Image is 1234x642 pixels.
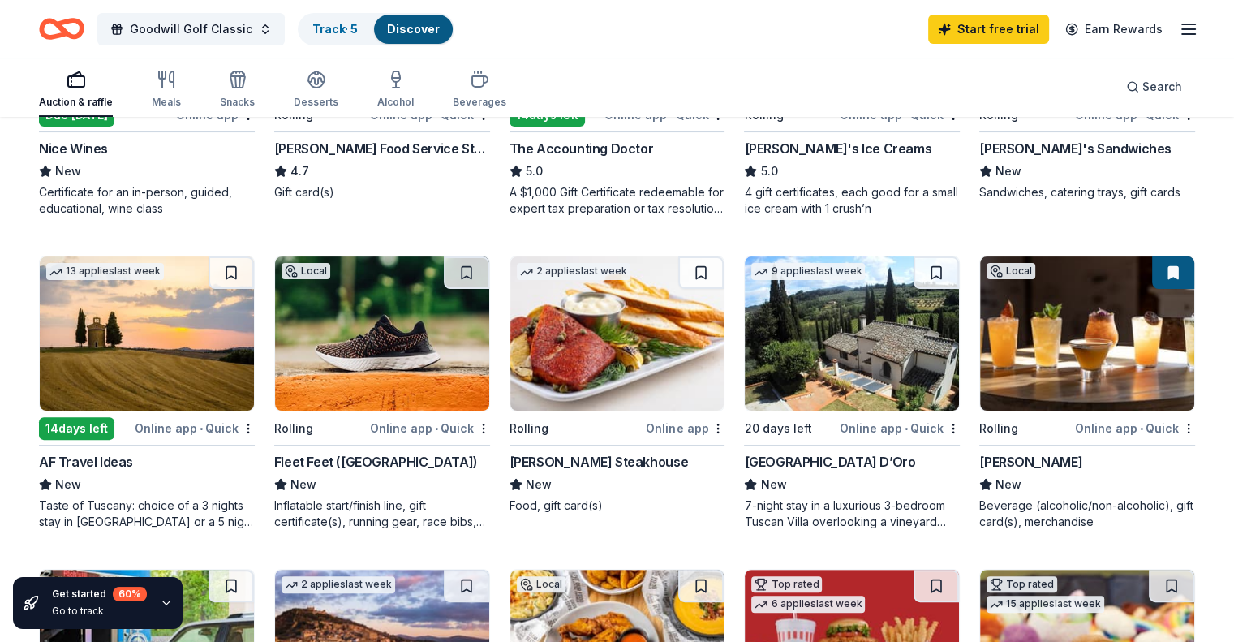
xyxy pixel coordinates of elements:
[39,63,113,117] button: Auction & raffle
[979,419,1018,438] div: Rolling
[1140,422,1143,435] span: •
[510,184,725,217] div: A $1,000 Gift Certificate redeemable for expert tax preparation or tax resolution services—recipi...
[979,139,1172,158] div: [PERSON_NAME]'s Sandwiches
[760,475,786,494] span: New
[220,63,255,117] button: Snacks
[987,596,1104,613] div: 15 applies last week
[744,452,915,472] div: [GEOGRAPHIC_DATA] D’Oro
[745,256,959,411] img: Image for Villa Sogni D’Oro
[526,162,543,181] span: 5.0
[905,109,908,122] span: •
[995,162,1021,181] span: New
[275,256,489,411] img: Image for Fleet Feet (Houston)
[370,418,490,438] div: Online app Quick
[387,22,440,36] a: Discover
[130,19,252,39] span: Goodwill Golf Classic
[55,475,81,494] span: New
[52,605,147,618] div: Go to track
[52,587,147,601] div: Get started
[840,418,960,438] div: Online app Quick
[510,256,724,411] img: Image for Perry's Steakhouse
[55,162,81,181] span: New
[1075,418,1195,438] div: Online app Quick
[39,452,133,472] div: AF Travel Ideas
[377,96,414,109] div: Alcohol
[751,576,822,592] div: Top rated
[751,263,865,280] div: 9 applies last week
[312,22,358,36] a: Track· 5
[97,13,285,45] button: Goodwill Golf Classic
[751,596,865,613] div: 6 applies last week
[135,418,255,438] div: Online app Quick
[744,139,931,158] div: [PERSON_NAME]'s Ice Creams
[744,419,811,438] div: 20 days left
[282,263,330,279] div: Local
[669,109,673,122] span: •
[1140,109,1143,122] span: •
[39,139,108,158] div: Nice Wines
[517,576,565,592] div: Local
[979,184,1195,200] div: Sandwiches, catering trays, gift cards
[39,184,255,217] div: Certificate for an in-person, guided, educational, wine class
[928,15,1049,44] a: Start free trial
[979,498,1195,530] div: Beverage (alcoholic/non-alcoholic), gift card(s), merchandise
[510,256,725,514] a: Image for Perry's Steakhouse2 applieslast weekRollingOnline app[PERSON_NAME] SteakhouseNewFood, g...
[274,452,478,472] div: Fleet Feet ([GEOGRAPHIC_DATA])
[40,256,254,411] img: Image for AF Travel Ideas
[744,184,960,217] div: 4 gift certificates, each good for a small ice cream with 1 crush’n
[290,162,309,181] span: 4.7
[282,576,395,593] div: 2 applies last week
[290,475,316,494] span: New
[1142,77,1182,97] span: Search
[46,263,164,280] div: 13 applies last week
[294,63,338,117] button: Desserts
[1056,15,1172,44] a: Earn Rewards
[510,498,725,514] div: Food, gift card(s)
[200,422,203,435] span: •
[298,13,454,45] button: Track· 5Discover
[152,63,181,117] button: Meals
[995,475,1021,494] span: New
[152,96,181,109] div: Meals
[526,475,552,494] span: New
[39,498,255,530] div: Taste of Tuscany: choice of a 3 nights stay in [GEOGRAPHIC_DATA] or a 5 night stay in [GEOGRAPHIC...
[510,139,654,158] div: The Accounting Doctor
[1113,71,1195,103] button: Search
[274,139,490,158] div: [PERSON_NAME] Food Service Store
[987,576,1057,592] div: Top rated
[435,422,438,435] span: •
[987,263,1035,279] div: Local
[979,452,1082,472] div: [PERSON_NAME]
[274,498,490,530] div: Inflatable start/finish line, gift certificate(s), running gear, race bibs, coupons
[435,109,438,122] span: •
[39,256,255,530] a: Image for AF Travel Ideas13 applieslast week14days leftOnline app•QuickAF Travel IdeasNewTaste of...
[905,422,908,435] span: •
[274,184,490,200] div: Gift card(s)
[453,63,506,117] button: Beverages
[517,263,630,280] div: 2 applies last week
[294,96,338,109] div: Desserts
[39,417,114,440] div: 14 days left
[113,587,147,601] div: 60 %
[274,419,313,438] div: Rolling
[274,256,490,530] a: Image for Fleet Feet (Houston)LocalRollingOnline app•QuickFleet Feet ([GEOGRAPHIC_DATA])NewInflat...
[377,63,414,117] button: Alcohol
[744,256,960,530] a: Image for Villa Sogni D’Oro9 applieslast week20 days leftOnline app•Quick[GEOGRAPHIC_DATA] D’OroN...
[760,162,777,181] span: 5.0
[39,96,113,109] div: Auction & raffle
[510,452,688,472] div: [PERSON_NAME] Steakhouse
[510,419,548,438] div: Rolling
[646,418,724,438] div: Online app
[744,498,960,530] div: 7-night stay in a luxurious 3-bedroom Tuscan Villa overlooking a vineyard and the ancient walled ...
[220,96,255,109] div: Snacks
[453,96,506,109] div: Beverages
[980,256,1194,411] img: Image for Axelrad
[979,256,1195,530] a: Image for AxelradLocalRollingOnline app•Quick[PERSON_NAME]NewBeverage (alcoholic/non-alcoholic), ...
[39,10,84,48] a: Home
